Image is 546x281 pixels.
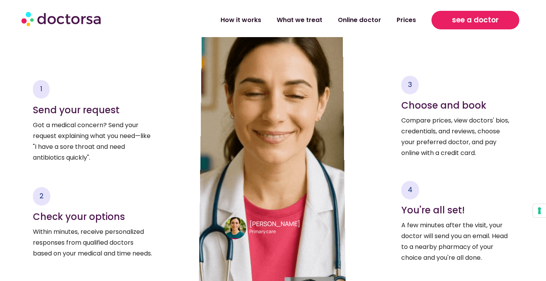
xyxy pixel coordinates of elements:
a: What we treat [269,11,330,29]
h4: [PERSON_NAME] [249,220,321,228]
span: 3 [408,80,412,89]
a: How it works [213,11,269,29]
span: see a doctor [452,14,499,26]
h4: Send your request [33,105,153,116]
a: see a doctor [431,11,519,29]
p: Compare prices, view doctors' bios, credentials, and reviews, choose your preferred doctor, and p... [401,115,513,158]
h4: Check your options [33,211,153,223]
p: A few minutes after the visit, your doctor will send you an email. Head to a nearby pharmacy of y... [401,220,513,263]
button: Your consent preferences for tracking technologies [533,204,546,217]
a: Prices [389,11,424,29]
h4: You're all set! [401,205,513,216]
a: Online doctor [330,11,389,29]
h4: Choose and book [401,100,513,111]
span: 4 [408,185,412,194]
p: Primary care [249,228,321,235]
p: Got a medical concern? Send your request explaining what you need—like "I have a sore throat and ... [33,120,153,163]
span: 1 [40,84,42,94]
span: 2 [39,191,44,201]
p: Within minutes, receive personalized responses from qualified doctors based on your medical and t... [33,227,153,259]
nav: Menu [145,11,424,29]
